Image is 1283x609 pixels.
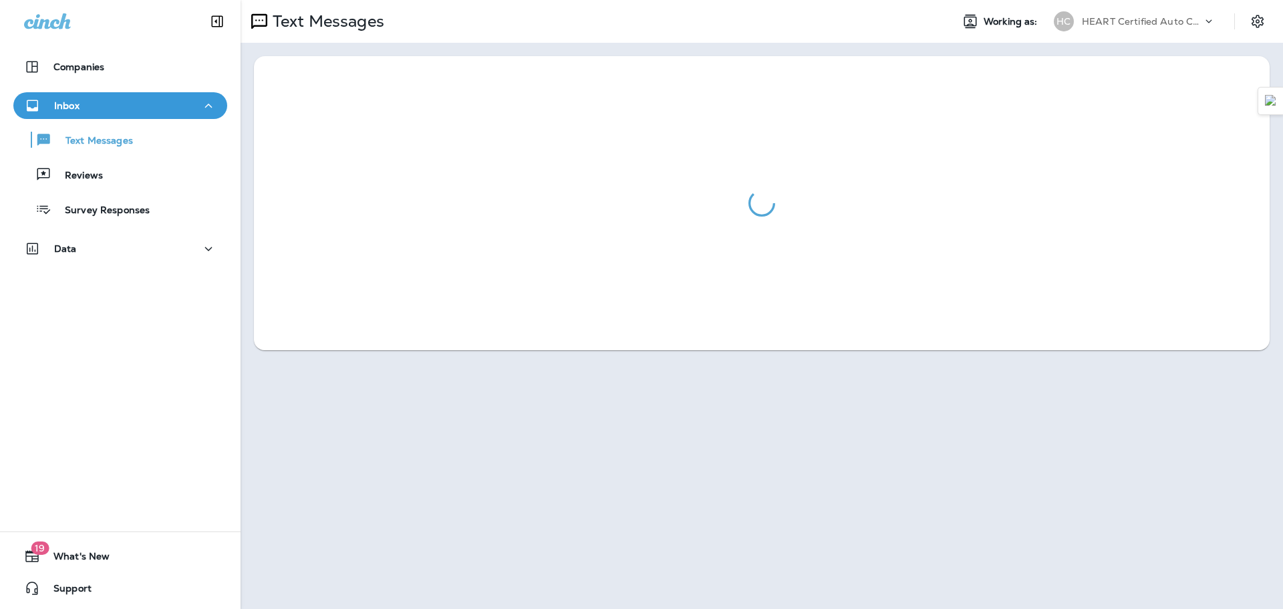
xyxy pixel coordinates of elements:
[1246,9,1270,33] button: Settings
[984,16,1040,27] span: Working as:
[52,135,133,148] p: Text Messages
[13,53,227,80] button: Companies
[54,243,77,254] p: Data
[198,8,236,35] button: Collapse Sidebar
[13,575,227,602] button: Support
[40,583,92,599] span: Support
[1082,16,1202,27] p: HEART Certified Auto Care
[51,170,103,182] p: Reviews
[40,551,110,567] span: What's New
[13,92,227,119] button: Inbox
[1265,95,1277,107] img: Detect Auto
[13,543,227,570] button: 19What's New
[13,235,227,262] button: Data
[267,11,384,31] p: Text Messages
[53,62,104,72] p: Companies
[51,205,150,217] p: Survey Responses
[13,126,227,154] button: Text Messages
[31,541,49,555] span: 19
[13,195,227,223] button: Survey Responses
[13,160,227,189] button: Reviews
[1054,11,1074,31] div: HC
[54,100,80,111] p: Inbox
